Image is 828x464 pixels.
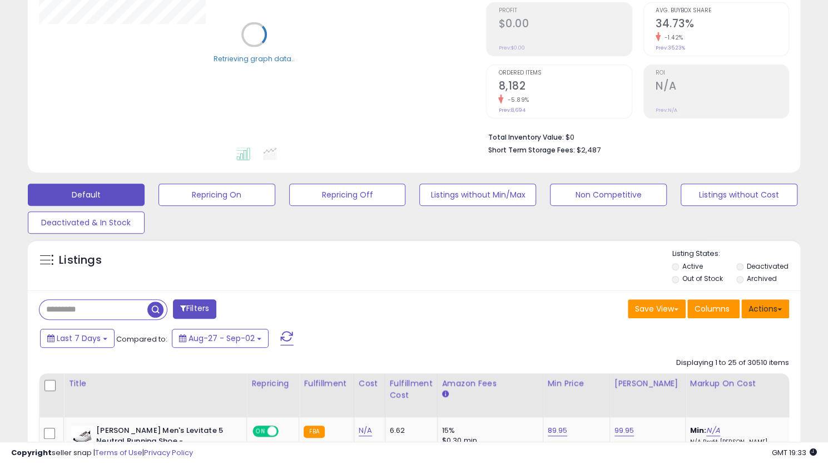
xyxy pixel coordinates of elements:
h2: 34.73% [656,17,789,32]
li: $0 [488,130,781,143]
div: Markup on Cost [690,378,786,389]
span: $2,487 [576,145,600,155]
b: [PERSON_NAME] Men's Levitate 5 Neutral Running Shoe - White/Titan/Flame - 7.5 Medium [96,426,231,460]
div: Displaying 1 to 25 of 30510 items [676,358,789,368]
button: Columns [687,299,740,318]
button: Repricing Off [289,184,406,206]
label: Archived [747,274,777,283]
th: The percentage added to the cost of goods (COGS) that forms the calculator for Min & Max prices. [685,373,791,417]
div: seller snap | | [11,448,193,458]
div: 15% [442,426,534,436]
button: Aug-27 - Sep-02 [172,329,269,348]
span: OFF [277,427,295,436]
button: Last 7 Days [40,329,115,348]
h2: 8,182 [498,80,631,95]
button: Repricing On [158,184,275,206]
small: Prev: 8,694 [498,107,525,113]
div: Cost [359,378,380,389]
span: Compared to: [116,334,167,344]
a: Privacy Policy [144,447,193,458]
a: 99.95 [614,425,634,436]
button: Non Competitive [550,184,667,206]
a: 89.95 [548,425,568,436]
b: Min: [690,425,707,436]
span: Aug-27 - Sep-02 [189,333,255,344]
span: Columns [695,303,730,314]
span: ROI [656,70,789,76]
div: Fulfillment [304,378,349,389]
b: Total Inventory Value: [488,132,563,142]
button: Default [28,184,145,206]
div: Repricing [251,378,294,389]
button: Save View [628,299,686,318]
small: Prev: $0.00 [498,45,524,51]
small: Prev: 35.23% [656,45,685,51]
span: Last 7 Days [57,333,101,344]
span: Ordered Items [498,70,631,76]
small: -1.42% [661,33,683,42]
button: Listings without Min/Max [419,184,536,206]
span: Avg. Buybox Share [656,8,789,14]
label: Out of Stock [682,274,723,283]
label: Active [682,261,703,271]
h2: N/A [656,80,789,95]
span: 2025-09-10 19:33 GMT [772,447,817,458]
div: Title [68,378,242,389]
div: Amazon Fees [442,378,538,389]
h5: Listings [59,253,102,268]
a: Terms of Use [95,447,142,458]
button: Filters [173,299,216,319]
small: -5.89% [503,96,529,104]
a: N/A [706,425,720,436]
div: Fulfillment Cost [390,378,433,401]
span: ON [254,427,267,436]
h2: $0.00 [498,17,631,32]
p: Listing States: [672,249,800,259]
small: Prev: N/A [656,107,677,113]
div: [PERSON_NAME] [614,378,681,389]
span: Profit [498,8,631,14]
small: Amazon Fees. [442,389,449,399]
div: Retrieving graph data.. [214,53,295,63]
strong: Copyright [11,447,52,458]
button: Listings without Cost [681,184,797,206]
div: 6.62 [390,426,429,436]
label: Deactivated [747,261,789,271]
small: FBA [304,426,324,438]
a: N/A [359,425,372,436]
button: Deactivated & In Stock [28,211,145,234]
div: Min Price [548,378,605,389]
img: 41RGL1elCcL._SL40_.jpg [71,426,93,448]
b: Short Term Storage Fees: [488,145,574,155]
button: Actions [741,299,789,318]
